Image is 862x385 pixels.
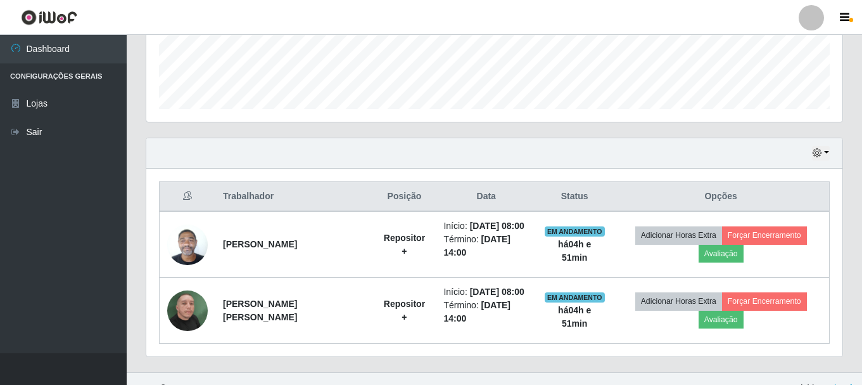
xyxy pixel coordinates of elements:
[699,311,744,329] button: Avaliação
[635,226,722,244] button: Adicionar Horas Extra
[443,299,529,325] li: Término:
[443,285,529,299] li: Início:
[722,292,807,310] button: Forçar Encerramento
[443,233,529,259] li: Término:
[167,218,208,271] img: 1698236376428.jpeg
[545,292,605,303] span: EM ANDAMENTO
[699,245,744,263] button: Avaliação
[384,299,425,322] strong: Repositor +
[612,182,829,212] th: Opções
[545,226,605,237] span: EM ANDAMENTO
[558,305,591,329] strong: há 04 h e 51 min
[536,182,612,212] th: Status
[223,239,297,249] strong: [PERSON_NAME]
[443,219,529,233] li: Início:
[470,287,524,297] time: [DATE] 08:00
[223,299,297,322] strong: [PERSON_NAME] [PERSON_NAME]
[167,275,208,347] img: 1741788345526.jpeg
[372,182,436,212] th: Posição
[21,10,77,25] img: CoreUI Logo
[558,239,591,263] strong: há 04 h e 51 min
[436,182,536,212] th: Data
[384,233,425,256] strong: Repositor +
[215,182,372,212] th: Trabalhador
[635,292,722,310] button: Adicionar Horas Extra
[722,226,807,244] button: Forçar Encerramento
[470,221,524,231] time: [DATE] 08:00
